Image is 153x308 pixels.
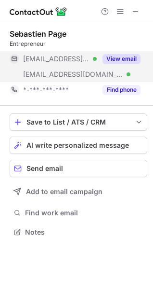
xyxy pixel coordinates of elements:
div: Entrepreneur [10,40,147,48]
span: Notes [25,228,143,237]
span: AI write personalized message [26,141,129,149]
span: [EMAIL_ADDRESS][DOMAIN_NAME] [23,70,123,79]
button: Send email [10,160,147,177]
span: Find work email [25,209,143,217]
div: Save to List / ATS / CRM [26,118,130,126]
div: Sebastien Page [10,29,66,39]
span: Send email [26,165,63,172]
button: AI write personalized message [10,137,147,154]
button: Add to email campaign [10,183,147,200]
button: Notes [10,225,147,239]
button: Reveal Button [102,54,140,64]
button: Reveal Button [102,85,140,95]
button: save-profile-one-click [10,113,147,131]
button: Find work email [10,206,147,220]
span: Add to email campaign [26,188,102,196]
img: ContactOut v5.3.10 [10,6,67,17]
span: [EMAIL_ADDRESS][DOMAIN_NAME] [23,55,89,63]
